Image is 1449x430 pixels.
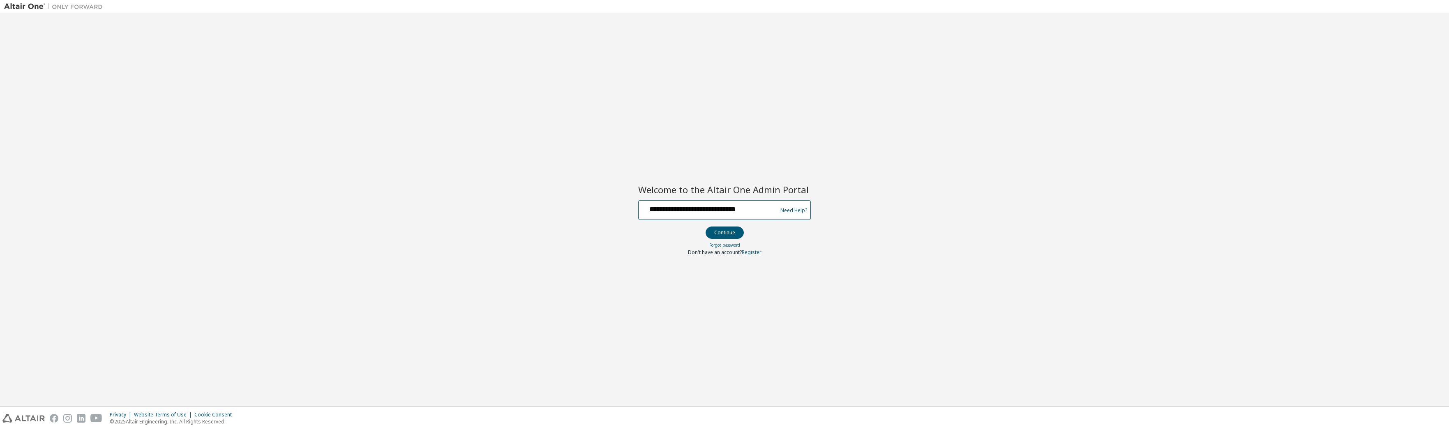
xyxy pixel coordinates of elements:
[709,242,740,248] a: Forgot password
[706,227,744,239] button: Continue
[110,418,237,425] p: © 2025 Altair Engineering, Inc. All Rights Reserved.
[742,249,761,256] a: Register
[77,414,85,423] img: linkedin.svg
[194,412,237,418] div: Cookie Consent
[110,412,134,418] div: Privacy
[90,414,102,423] img: youtube.svg
[50,414,58,423] img: facebook.svg
[638,184,811,195] h2: Welcome to the Altair One Admin Portal
[2,414,45,423] img: altair_logo.svg
[63,414,72,423] img: instagram.svg
[4,2,107,11] img: Altair One
[134,412,194,418] div: Website Terms of Use
[688,249,742,256] span: Don't have an account?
